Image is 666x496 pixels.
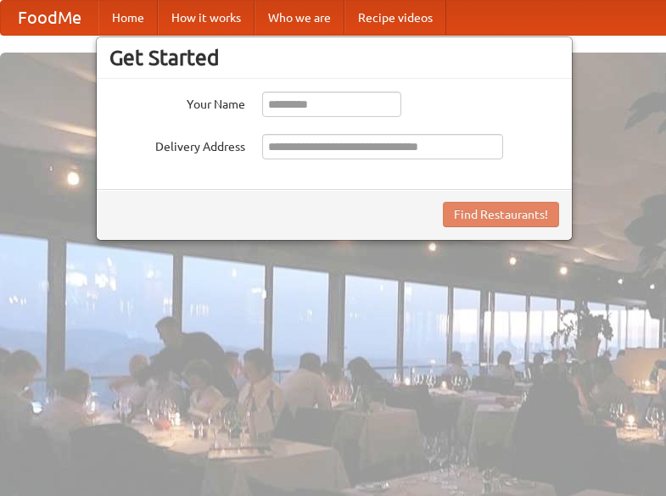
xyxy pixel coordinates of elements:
[109,134,245,155] label: Delivery Address
[109,45,559,70] h3: Get Started
[255,1,344,35] a: Who we are
[344,1,446,35] a: Recipe videos
[98,1,158,35] a: Home
[109,92,245,113] label: Your Name
[443,202,559,227] button: Find Restaurants!
[158,1,255,35] a: How it works
[1,1,98,35] a: FoodMe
